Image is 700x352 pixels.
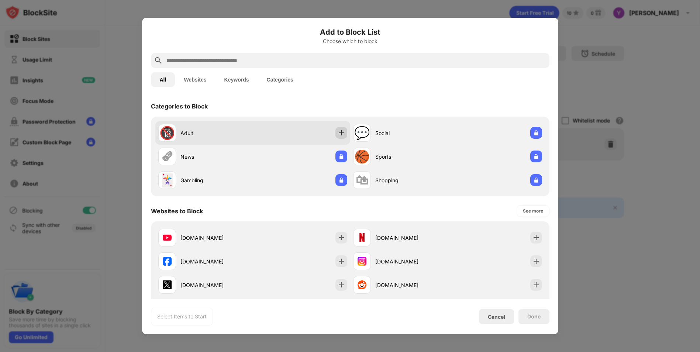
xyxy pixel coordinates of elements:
[375,176,448,184] div: Shopping
[354,125,370,141] div: 💬
[163,257,172,266] img: favicons
[375,153,448,161] div: Sports
[215,72,258,87] button: Keywords
[375,281,448,289] div: [DOMAIN_NAME]
[154,56,163,65] img: search.svg
[180,281,253,289] div: [DOMAIN_NAME]
[358,233,366,242] img: favicons
[151,207,203,215] div: Websites to Block
[180,258,253,265] div: [DOMAIN_NAME]
[151,72,175,87] button: All
[527,314,541,320] div: Done
[258,72,302,87] button: Categories
[375,234,448,242] div: [DOMAIN_NAME]
[354,149,370,164] div: 🏀
[358,280,366,289] img: favicons
[375,258,448,265] div: [DOMAIN_NAME]
[175,72,215,87] button: Websites
[151,103,208,110] div: Categories to Block
[356,173,368,188] div: 🛍
[159,173,175,188] div: 🃏
[151,27,549,38] h6: Add to Block List
[375,129,448,137] div: Social
[488,314,505,320] div: Cancel
[180,129,253,137] div: Adult
[151,38,549,44] div: Choose which to block
[163,233,172,242] img: favicons
[180,153,253,161] div: News
[163,280,172,289] img: favicons
[180,176,253,184] div: Gambling
[180,234,253,242] div: [DOMAIN_NAME]
[161,149,173,164] div: 🗞
[159,125,175,141] div: 🔞
[157,313,207,320] div: Select Items to Start
[358,257,366,266] img: favicons
[523,207,543,215] div: See more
